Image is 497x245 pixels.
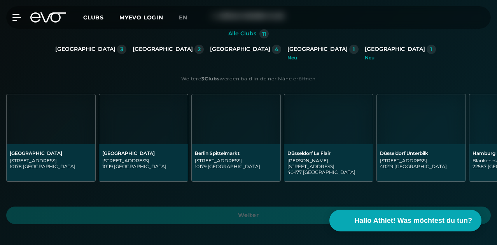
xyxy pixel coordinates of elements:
div: 4 [275,47,278,52]
div: Neu [365,56,436,60]
div: [GEOGRAPHIC_DATA] [365,46,425,53]
div: [GEOGRAPHIC_DATA] [102,150,185,156]
span: en [179,14,187,21]
div: 2 [198,47,201,52]
div: [GEOGRAPHIC_DATA] [10,150,92,156]
div: [PERSON_NAME][STREET_ADDRESS] 40477 [GEOGRAPHIC_DATA] [287,158,370,175]
span: Weiter [16,211,481,219]
a: en [179,13,197,22]
span: Hallo Athlet! Was möchtest du tun? [354,215,472,226]
div: 11 [262,31,266,36]
a: Clubs [83,14,119,21]
div: [STREET_ADDRESS] 10179 [GEOGRAPHIC_DATA] [195,158,277,169]
span: Clubs [83,14,104,21]
div: 1 [430,47,432,52]
div: Berlin Spittelmarkt [195,150,277,156]
div: [STREET_ADDRESS] 10119 [GEOGRAPHIC_DATA] [102,158,185,169]
div: Neu [287,56,359,60]
a: Weiter [6,207,491,224]
div: 3 [120,47,123,52]
button: Hallo Athlet! Was möchtest du tun? [329,210,481,231]
div: [GEOGRAPHIC_DATA] [287,46,348,53]
div: [GEOGRAPHIC_DATA] [133,46,193,53]
div: Düsseldorf Unterbilk [380,150,462,156]
strong: 3 [201,76,205,82]
div: [GEOGRAPHIC_DATA] [55,46,115,53]
div: Düsseldorf Le Flair [287,150,370,156]
div: [GEOGRAPHIC_DATA] [210,46,270,53]
strong: Clubs [205,76,220,82]
div: [STREET_ADDRESS] 10178 [GEOGRAPHIC_DATA] [10,158,92,169]
div: 1 [353,47,355,52]
div: [STREET_ADDRESS] 40219 [GEOGRAPHIC_DATA] [380,158,462,169]
a: MYEVO LOGIN [119,14,163,21]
